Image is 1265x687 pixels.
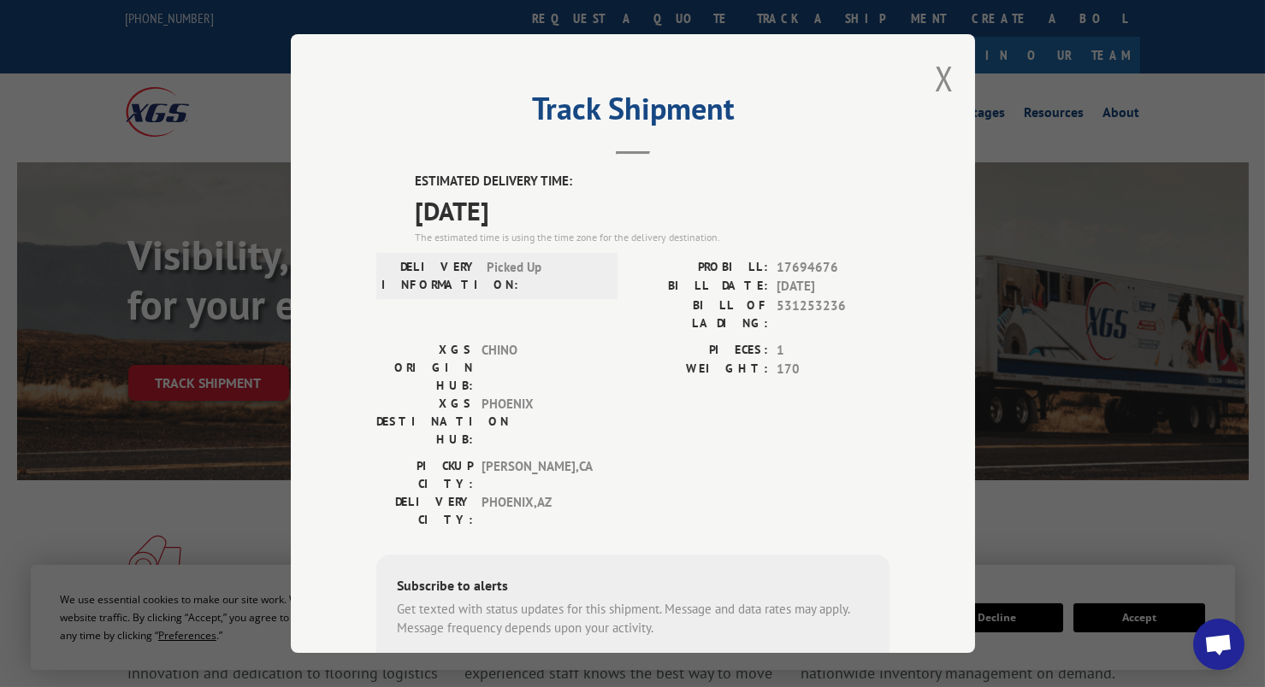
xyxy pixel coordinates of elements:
[777,258,890,278] span: 17694676
[482,457,597,493] span: [PERSON_NAME] , CA
[376,493,473,529] label: DELIVERY CITY:
[935,56,954,101] button: Close modal
[777,297,890,332] span: 531253236
[415,191,890,230] span: [DATE]
[482,395,597,449] span: PHOENIX
[633,277,768,297] label: BILL DATE:
[397,600,869,638] div: Get texted with status updates for this shipment. Message and data rates may apply. Message frequ...
[633,258,768,278] label: PROBILL:
[415,172,890,191] label: ESTIMATED DELIVERY TIME:
[633,360,768,379] label: WEIGHT:
[376,395,473,449] label: XGS DESTINATION HUB:
[376,341,473,395] label: XGS ORIGIN HUB:
[397,575,869,600] div: Subscribe to alerts
[777,277,890,297] span: [DATE]
[777,341,890,361] span: 1
[415,230,890,245] div: The estimated time is using the time zone for the delivery destination.
[633,341,768,361] label: PIECES:
[633,297,768,332] label: BILL OF LADING:
[482,493,597,529] span: PHOENIX , AZ
[482,341,597,395] span: CHINO
[376,457,473,493] label: PICKUP CITY:
[777,360,890,379] span: 170
[487,258,602,294] span: Picked Up
[376,97,890,129] h2: Track Shipment
[381,258,478,294] label: DELIVERY INFORMATION:
[1193,619,1244,670] div: Open chat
